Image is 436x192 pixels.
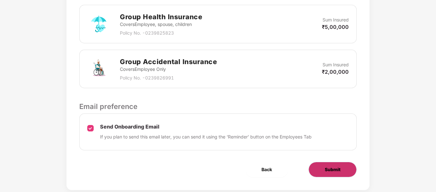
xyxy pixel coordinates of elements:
[120,29,202,37] p: Policy No. - 0239825823
[261,166,272,173] span: Back
[120,74,217,81] p: Policy No. - 0239826991
[308,162,357,177] button: Submit
[120,21,202,28] p: Covers Employee, spouse, children
[120,66,217,73] p: Covers Employee Only
[120,56,217,67] h2: Group Accidental Insurance
[323,61,349,68] p: Sum Insured
[325,166,340,173] span: Submit
[87,13,110,36] img: svg+xml;base64,PHN2ZyB4bWxucz0iaHR0cDovL3d3dy53My5vcmcvMjAwMC9zdmciIHdpZHRoPSI3MiIgaGVpZ2h0PSI3Mi...
[245,162,288,177] button: Back
[323,16,349,23] p: Sum Insured
[100,133,312,140] p: If you plan to send this email later, you can send it using the ‘Reminder’ button on the Employee...
[87,57,110,80] img: svg+xml;base64,PHN2ZyB4bWxucz0iaHR0cDovL3d3dy53My5vcmcvMjAwMC9zdmciIHdpZHRoPSI3MiIgaGVpZ2h0PSI3Mi...
[322,23,349,30] p: ₹5,00,000
[120,12,202,22] h2: Group Health Insurance
[79,101,356,112] p: Email preference
[100,123,312,130] p: Send Onboarding Email
[322,68,349,75] p: ₹2,00,000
